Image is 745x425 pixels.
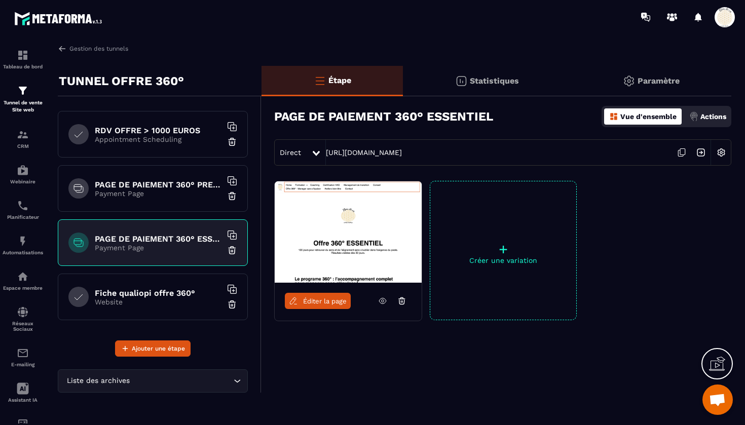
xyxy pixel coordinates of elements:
[700,112,726,121] p: Actions
[227,299,237,310] img: trash
[64,375,132,387] span: Liste des archives
[328,75,351,85] p: Étape
[638,76,680,86] p: Paramètre
[17,200,29,212] img: scheduler
[3,227,43,263] a: automationsautomationsAutomatisations
[275,181,422,283] img: image
[3,375,43,410] a: Assistant IA
[3,179,43,184] p: Webinaire
[3,192,43,227] a: schedulerschedulerPlanificateur
[3,99,43,113] p: Tunnel de vente Site web
[95,126,221,135] h6: RDV OFFRE > 1000 EUROS
[3,362,43,367] p: E-mailing
[17,49,29,61] img: formation
[132,343,185,354] span: Ajouter une étape
[58,44,67,53] img: arrow
[3,143,43,149] p: CRM
[314,74,326,87] img: bars-o.4a397970.svg
[712,143,731,162] img: setting-w.858f3a88.svg
[285,293,351,309] a: Éditer la page
[470,76,519,86] p: Statistiques
[303,297,347,305] span: Éditer la page
[3,214,43,220] p: Planificateur
[3,42,43,77] a: formationformationTableau de bord
[3,121,43,157] a: formationformationCRM
[623,75,635,87] img: setting-gr.5f69749f.svg
[58,44,128,53] a: Gestion des tunnels
[326,148,402,157] a: [URL][DOMAIN_NAME]
[132,375,231,387] input: Search for option
[95,234,221,244] h6: PAGE DE PAIEMENT 360° ESSENTIEL
[3,77,43,121] a: formationformationTunnel de vente Site web
[609,112,618,121] img: dashboard-orange.40269519.svg
[430,256,576,264] p: Créer une variation
[691,143,711,162] img: arrow-next.bcc2205e.svg
[3,263,43,298] a: automationsautomationsEspace membre
[702,384,733,415] div: Ouvrir le chat
[227,137,237,147] img: trash
[115,340,191,357] button: Ajouter une étape
[14,9,105,28] img: logo
[3,397,43,403] p: Assistant IA
[455,75,467,87] img: stats.20deebd0.svg
[17,271,29,283] img: automations
[227,245,237,255] img: trash
[274,109,493,124] h3: PAGE DE PAIEMENT 360° ESSENTIEL
[3,285,43,291] p: Espace membre
[95,244,221,252] p: Payment Page
[95,189,221,198] p: Payment Page
[95,288,221,298] h6: Fiche qualiopi offre 360°
[17,164,29,176] img: automations
[17,129,29,141] img: formation
[3,321,43,332] p: Réseaux Sociaux
[3,250,43,255] p: Automatisations
[3,339,43,375] a: emailemailE-mailing
[17,85,29,97] img: formation
[95,298,221,306] p: Website
[689,112,698,121] img: actions.d6e523a2.png
[227,191,237,201] img: trash
[95,180,221,189] h6: PAGE DE PAIEMENT 360° PREMIUM
[430,242,576,256] p: +
[620,112,677,121] p: Vue d'ensemble
[280,148,301,157] span: Direct
[58,369,248,393] div: Search for option
[17,347,29,359] img: email
[3,157,43,192] a: automationsautomationsWebinaire
[17,235,29,247] img: automations
[3,298,43,339] a: social-networksocial-networkRéseaux Sociaux
[95,135,221,143] p: Appointment Scheduling
[3,64,43,69] p: Tableau de bord
[59,71,184,91] p: TUNNEL OFFRE 360°
[17,306,29,318] img: social-network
